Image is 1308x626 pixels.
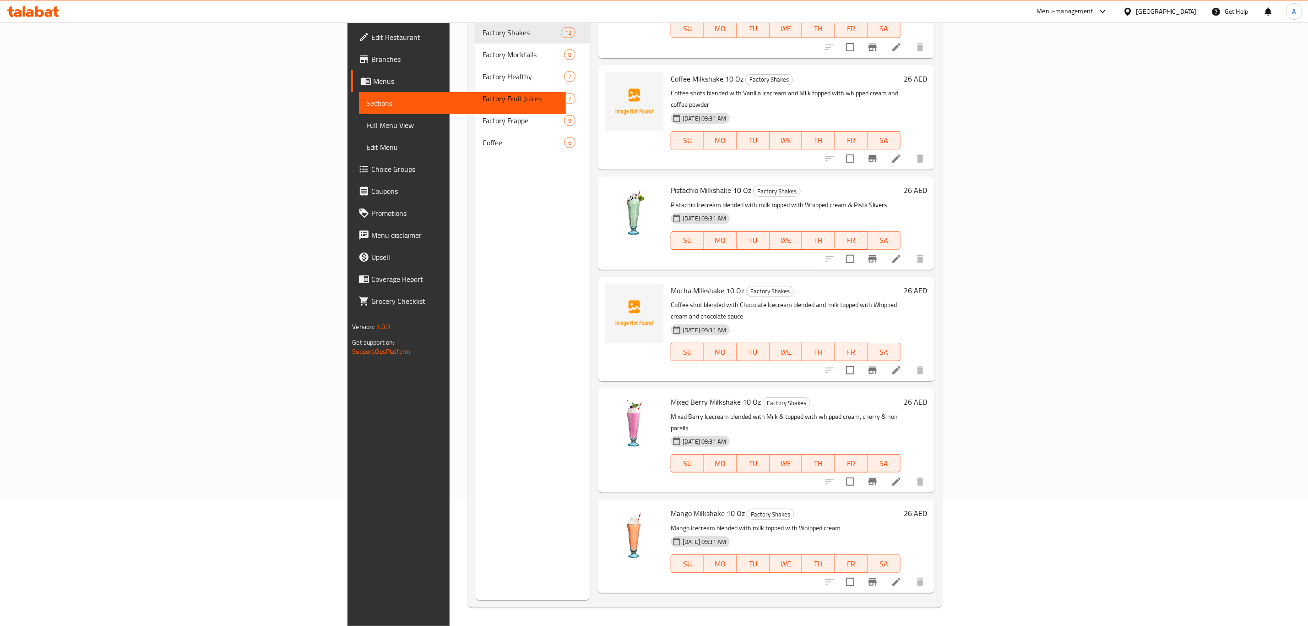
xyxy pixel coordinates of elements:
span: Factory Healthy [483,71,564,82]
button: TH [802,20,835,38]
span: Factory Mocktails [483,49,564,60]
span: Get support on: [352,336,394,348]
div: Factory Shakes [753,186,801,197]
span: SA [871,134,897,147]
div: Factory Healthy7 [475,66,590,88]
span: Mocha Milkshake 10 Oz [671,284,744,297]
span: Upsell [371,252,559,263]
a: Coupons [351,180,566,202]
span: Factory Shakes [763,398,810,408]
span: MO [708,457,733,470]
span: Factory Frappe [483,115,564,126]
a: Upsell [351,246,566,268]
span: MO [708,346,733,359]
span: Version: [352,321,374,333]
span: Select to update [841,572,860,592]
span: WE [773,234,799,247]
span: WE [773,22,799,35]
span: TU [740,234,766,247]
a: Full Menu View [359,114,566,136]
h6: 26 AED [904,507,928,520]
h6: 26 AED [904,72,928,85]
span: SU [675,346,700,359]
span: Factory Shakes [746,74,792,85]
span: Factory Shakes [747,286,793,297]
span: 1.0.0 [376,321,391,333]
span: SU [675,557,700,571]
span: WE [773,346,799,359]
button: Branch-specific-item [862,248,884,270]
button: SA [868,231,901,250]
button: FR [835,555,868,573]
span: TH [806,557,831,571]
span: TU [740,22,766,35]
span: FR [839,134,864,147]
a: Grocery Checklist [351,290,566,312]
div: Factory Shakes [763,397,810,408]
a: Promotions [351,202,566,224]
span: MO [708,557,733,571]
span: FR [839,557,864,571]
span: TU [740,457,766,470]
button: SU [671,131,704,149]
span: FR [839,234,864,247]
button: delete [909,359,931,381]
span: Edit Menu [366,142,559,153]
a: Edit Restaurant [351,26,566,48]
p: Mango Icecream blended with milk topped with Whipped cream [671,522,900,534]
span: Factory Shakes [754,186,800,197]
span: SU [675,457,700,470]
a: Support.OpsPlatform [352,346,410,357]
div: Factory Fruit Juices [483,93,564,104]
span: [DATE] 09:31 AM [679,326,730,335]
span: MO [708,134,733,147]
button: SA [868,343,901,361]
a: Coverage Report [351,268,566,290]
a: Sections [359,92,566,114]
div: items [564,49,575,60]
span: Full Menu View [366,120,559,131]
button: TU [737,454,770,472]
button: delete [909,148,931,170]
button: FR [835,343,868,361]
span: 6 [564,138,575,147]
span: Factory Shakes [483,27,561,38]
button: TU [737,555,770,573]
span: SU [675,22,700,35]
a: Edit menu item [891,365,902,376]
a: Edit menu item [891,153,902,164]
button: FR [835,131,868,149]
button: Branch-specific-item [862,571,884,593]
img: Coffee Milkshake 10 Oz [605,72,663,131]
span: Select to update [841,38,860,57]
div: [GEOGRAPHIC_DATA] [1136,6,1197,16]
button: WE [770,131,803,149]
button: SU [671,454,704,472]
button: SA [868,454,901,472]
button: Branch-specific-item [862,148,884,170]
span: Select to update [841,361,860,380]
h6: 26 AED [904,184,928,197]
span: 12 [561,28,575,37]
span: FR [839,457,864,470]
img: Mixed Berry Milkshake 10 Oz [605,395,663,454]
span: WE [773,134,799,147]
div: items [564,137,575,148]
span: Coffee Milkshake 10 Oz [671,72,744,86]
span: Mango Milkshake 10 Oz [671,506,745,520]
button: SA [868,555,901,573]
button: SU [671,20,704,38]
span: SA [871,457,897,470]
span: TH [806,457,831,470]
img: Mocha Milkshake 10 Oz [605,284,663,343]
button: WE [770,454,803,472]
div: Factory Mocktails8 [475,44,590,66]
span: Grocery Checklist [371,296,559,307]
a: Choice Groups [351,158,566,180]
span: MO [708,234,733,247]
span: TH [806,234,831,247]
button: SU [671,555,704,573]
